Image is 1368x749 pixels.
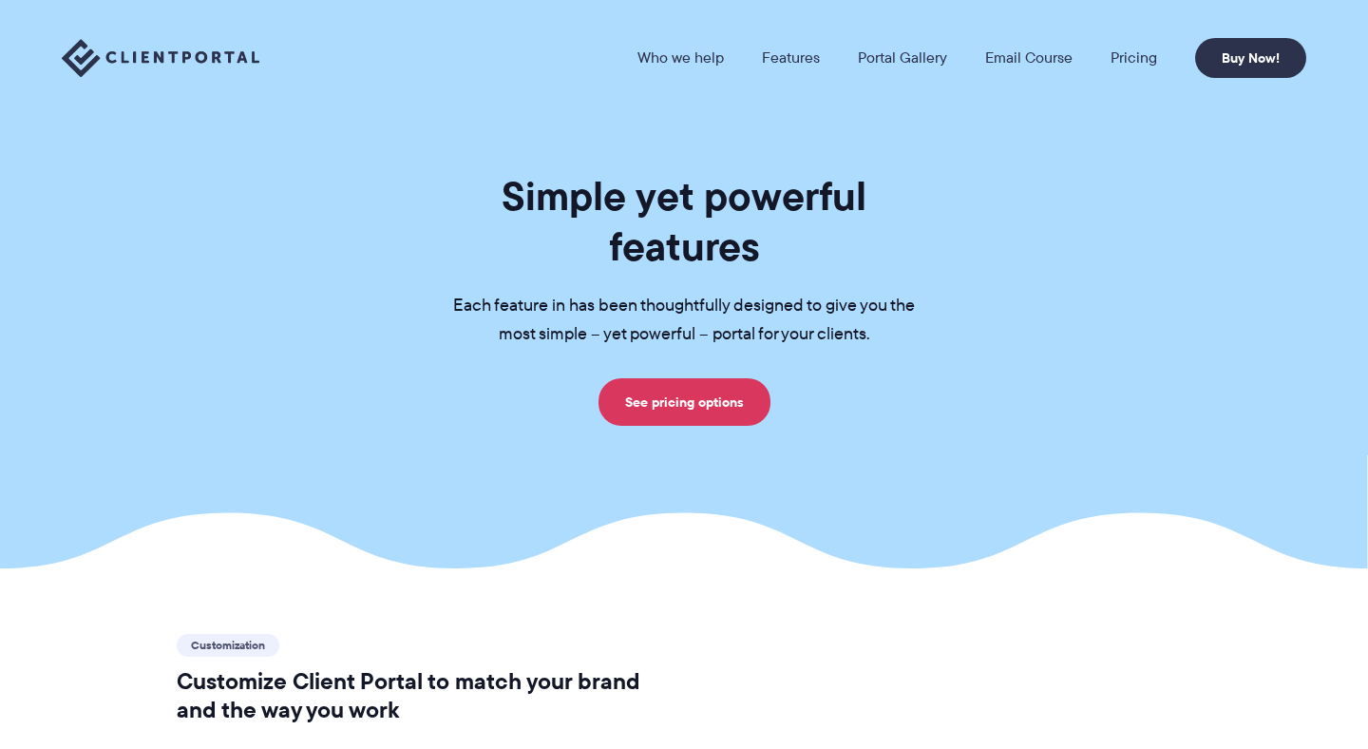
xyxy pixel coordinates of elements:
span: Customization [177,634,279,657]
h1: Simple yet powerful features [423,171,945,272]
a: Pricing [1111,50,1157,66]
a: Features [762,50,820,66]
a: See pricing options [598,378,770,426]
p: Each feature in has been thoughtfully designed to give you the most simple – yet powerful – porta... [423,292,945,349]
a: Email Course [985,50,1073,66]
a: Buy Now! [1195,38,1306,78]
a: Who we help [637,50,724,66]
h2: Customize Client Portal to match your brand and the way you work [177,667,656,724]
a: Portal Gallery [858,50,947,66]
